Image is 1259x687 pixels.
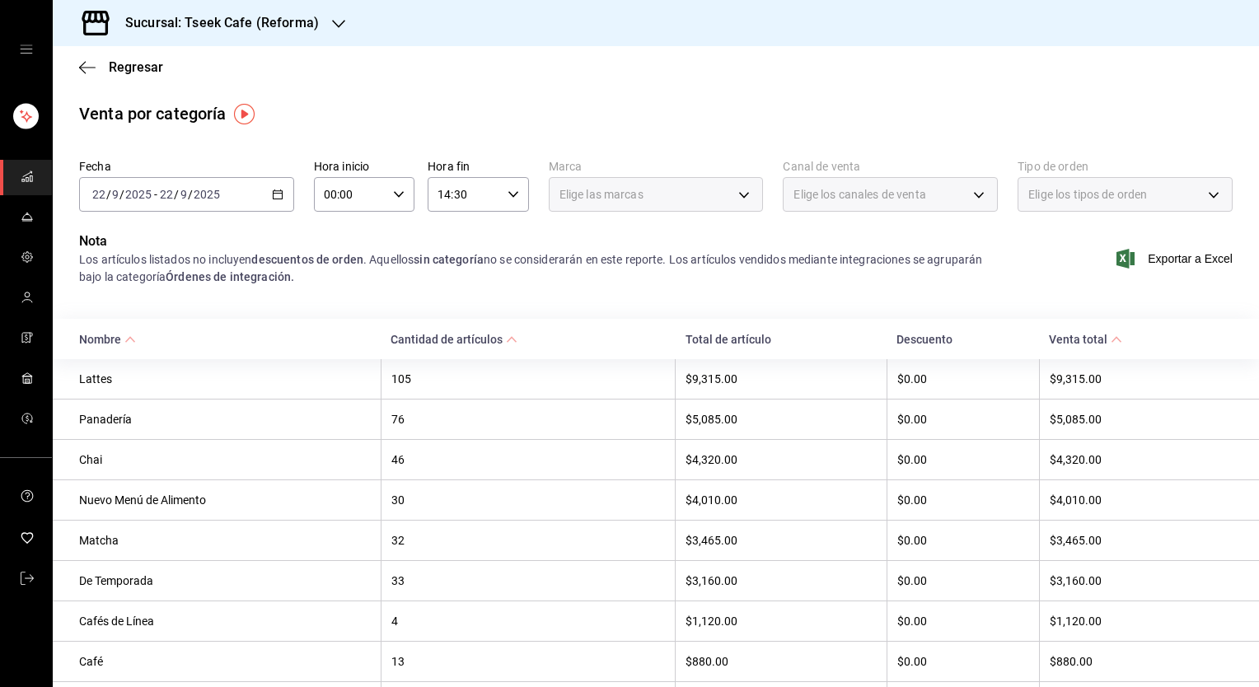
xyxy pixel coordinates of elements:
[391,413,665,426] div: 76
[1049,333,1107,346] div: Venta total
[314,161,414,172] label: Hora inicio
[1018,161,1233,172] label: Tipo de orden
[686,655,877,668] div: $880.00
[79,59,163,75] button: Regresar
[391,534,665,547] div: 32
[91,188,106,201] input: --
[193,188,221,201] input: ----
[428,161,528,172] label: Hora fin
[79,251,998,286] div: Los artículos listados no incluyen . Aquellos no se considerarán en este reporte. Los artículos v...
[391,493,665,507] div: 30
[112,13,319,33] h3: Sucursal: Tseek Cafe (Reforma)
[1049,333,1122,346] span: Venta total
[686,534,877,547] div: $3,465.00
[79,231,998,251] p: Nota
[391,615,665,628] div: 4
[79,333,121,346] div: Nombre
[20,43,33,56] button: open drawer
[79,493,371,507] div: Nuevo Menú de Alimento
[1050,534,1233,547] div: $3,465.00
[686,372,877,386] div: $9,315.00
[251,253,363,266] strong: descuentos de orden
[1120,249,1233,269] button: Exportar a Excel
[1050,453,1233,466] div: $4,320.00
[391,333,517,346] span: Cantidad de artículos
[79,101,227,126] div: Venta por categoría
[79,534,371,547] div: Matcha
[1050,655,1233,668] div: $880.00
[391,655,665,668] div: 13
[234,104,255,124] img: Tooltip marker
[154,188,157,201] span: -
[1050,574,1233,587] div: $3,160.00
[111,188,119,201] input: --
[559,186,644,203] span: Elige las marcas
[79,372,371,386] div: Lattes
[391,574,665,587] div: 33
[897,534,1029,547] div: $0.00
[686,413,877,426] div: $5,085.00
[106,188,111,201] span: /
[174,188,179,201] span: /
[119,188,124,201] span: /
[391,453,665,466] div: 46
[1028,186,1147,203] span: Elige los tipos de orden
[79,161,294,172] label: Fecha
[79,453,371,466] div: Chai
[897,493,1029,507] div: $0.00
[166,270,294,283] strong: Órdenes de integración.
[686,333,878,346] div: Total de artículo
[1050,615,1233,628] div: $1,120.00
[414,253,484,266] strong: sin categoría
[896,333,1029,346] div: Descuento
[897,615,1029,628] div: $0.00
[686,574,877,587] div: $3,160.00
[897,655,1029,668] div: $0.00
[1050,372,1233,386] div: $9,315.00
[79,615,371,628] div: Cafés de Línea
[686,453,877,466] div: $4,320.00
[897,453,1029,466] div: $0.00
[793,186,925,203] span: Elige los canales de venta
[897,574,1029,587] div: $0.00
[109,59,163,75] span: Regresar
[783,161,998,172] label: Canal de venta
[79,333,136,346] span: Nombre
[124,188,152,201] input: ----
[1050,493,1233,507] div: $4,010.00
[391,333,503,346] div: Cantidad de artículos
[79,574,371,587] div: De Temporada
[686,493,877,507] div: $4,010.00
[159,188,174,201] input: --
[180,188,188,201] input: --
[79,413,371,426] div: Panadería
[188,188,193,201] span: /
[549,161,764,172] label: Marca
[686,615,877,628] div: $1,120.00
[897,372,1029,386] div: $0.00
[391,372,665,386] div: 105
[1050,413,1233,426] div: $5,085.00
[897,413,1029,426] div: $0.00
[79,655,371,668] div: Café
